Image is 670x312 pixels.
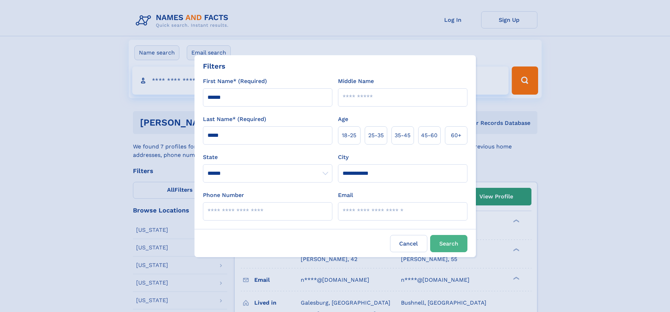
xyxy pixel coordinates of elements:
span: 60+ [451,131,461,140]
span: 35‑45 [395,131,410,140]
button: Search [430,235,467,252]
label: Last Name* (Required) [203,115,266,123]
label: Phone Number [203,191,244,199]
label: City [338,153,349,161]
label: Email [338,191,353,199]
label: Age [338,115,348,123]
label: Middle Name [338,77,374,85]
div: Filters [203,61,225,71]
span: 18‑25 [342,131,356,140]
label: State [203,153,332,161]
span: 25‑35 [368,131,384,140]
label: Cancel [390,235,427,252]
label: First Name* (Required) [203,77,267,85]
span: 45‑60 [421,131,438,140]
